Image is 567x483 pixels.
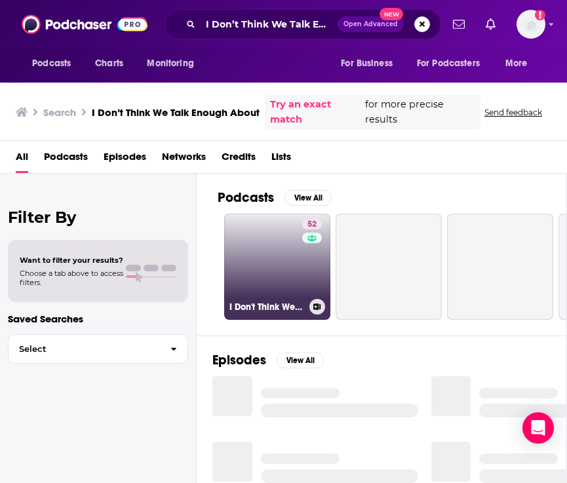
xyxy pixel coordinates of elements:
a: Show notifications dropdown [448,13,470,35]
span: Monitoring [147,54,193,73]
h3: Search [43,106,76,119]
span: Select [9,345,160,353]
span: More [505,54,528,73]
button: Select [8,334,188,364]
span: Want to filter your results? [20,256,123,265]
img: Podchaser - Follow, Share and Rate Podcasts [22,12,147,37]
span: For Business [341,54,393,73]
span: Open Advanced [343,21,398,28]
a: Networks [162,146,206,173]
input: Search podcasts, credits, & more... [201,14,338,35]
button: open menu [496,51,544,76]
a: Try an exact match [270,97,362,127]
span: Logged in as alignPR [517,10,545,39]
span: New [380,8,403,20]
img: User Profile [517,10,545,39]
button: open menu [23,51,88,76]
h3: I Don't Think We Talk Enough About... [229,301,304,313]
a: All [16,146,28,173]
span: Podcasts [32,54,71,73]
a: Show notifications dropdown [480,13,501,35]
svg: Add a profile image [535,10,545,20]
div: Open Intercom Messenger [522,412,554,444]
a: Credits [222,146,256,173]
span: For Podcasters [417,54,480,73]
button: Show profile menu [517,10,545,39]
h3: I Don’t Think We Talk Enough About [92,106,260,119]
button: open menu [408,51,499,76]
a: EpisodesView All [212,352,324,368]
a: PodcastsView All [218,189,332,206]
span: Choose a tab above to access filters. [20,269,123,287]
span: Charts [95,54,123,73]
a: Lists [271,146,291,173]
a: 52 [302,219,322,229]
button: open menu [332,51,409,76]
button: Send feedback [480,107,546,118]
a: Charts [87,51,131,76]
span: for more precise results [365,97,475,127]
span: 52 [307,218,317,231]
button: open menu [138,51,210,76]
p: Saved Searches [8,313,188,325]
div: Search podcasts, credits, & more... [165,9,441,39]
a: Podcasts [44,146,88,173]
a: 52I Don't Think We Talk Enough About... [224,214,330,320]
a: Episodes [104,146,146,173]
button: View All [277,353,324,368]
h2: Podcasts [218,189,274,206]
h2: Episodes [212,352,266,368]
button: Open AdvancedNew [338,16,404,32]
h2: Filter By [8,208,188,227]
button: View All [284,190,332,206]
